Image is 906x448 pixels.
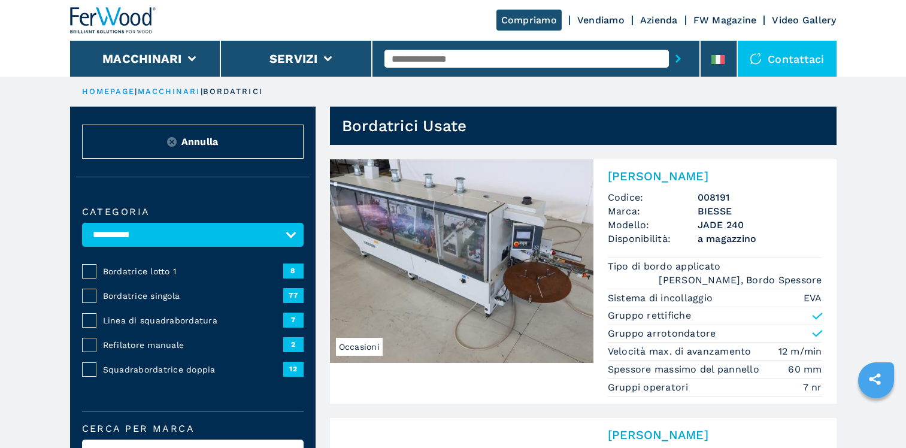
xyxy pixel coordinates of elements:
[70,7,156,34] img: Ferwood
[608,204,698,218] span: Marca:
[330,159,593,363] img: Bordatrice Singola BIESSE JADE 240
[103,290,283,302] span: Bordatrice singola
[738,41,837,77] div: Contattaci
[138,87,201,96] a: macchinari
[496,10,562,31] a: Compriamo
[698,232,822,246] span: a magazzino
[577,14,625,26] a: Vendiamo
[608,190,698,204] span: Codice:
[803,380,822,394] em: 7 nr
[608,345,755,358] p: Velocità max. di avanzamento
[608,381,692,394] p: Gruppi operatori
[203,86,263,97] p: bordatrici
[283,362,304,376] span: 12
[608,309,691,322] p: Gruppo rettifiche
[669,45,687,72] button: submit-button
[181,135,219,149] span: Annulla
[283,337,304,352] span: 2
[82,424,304,434] label: Cerca per marca
[330,159,837,404] a: Bordatrice Singola BIESSE JADE 240Occasioni[PERSON_NAME]Codice:008191Marca:BIESSEModello:JADE 240...
[608,292,716,305] p: Sistema di incollaggio
[750,53,762,65] img: Contattaci
[608,218,698,232] span: Modello:
[608,428,822,442] h2: [PERSON_NAME]
[788,362,822,376] em: 60 mm
[608,327,716,340] p: Gruppo arrotondatore
[167,137,177,147] img: Reset
[336,338,383,356] span: Occasioni
[608,260,724,273] p: Tipo di bordo applicato
[698,218,822,232] h3: JADE 240
[860,364,890,394] a: sharethis
[103,339,283,351] span: Refilatore manuale
[608,169,822,183] h2: [PERSON_NAME]
[608,363,763,376] p: Spessore massimo del pannello
[82,87,135,96] a: HOMEPAGE
[342,116,467,135] h1: Bordatrici Usate
[283,264,304,278] span: 8
[855,394,897,439] iframe: Chat
[608,232,698,246] span: Disponibilità:
[82,207,304,217] label: Categoria
[804,291,822,305] em: EVA
[102,52,182,66] button: Macchinari
[269,52,318,66] button: Servizi
[283,313,304,327] span: 7
[283,288,304,302] span: 77
[103,314,283,326] span: Linea di squadrabordatura
[698,204,822,218] h3: BIESSE
[772,14,836,26] a: Video Gallery
[201,87,203,96] span: |
[640,14,678,26] a: Azienda
[82,125,304,159] button: ResetAnnulla
[103,265,283,277] span: Bordatrice lotto 1
[135,87,137,96] span: |
[698,190,822,204] h3: 008191
[103,364,283,376] span: Squadrabordatrice doppia
[693,14,757,26] a: FW Magazine
[778,344,822,358] em: 12 m/min
[659,273,822,287] em: [PERSON_NAME], Bordo Spessore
